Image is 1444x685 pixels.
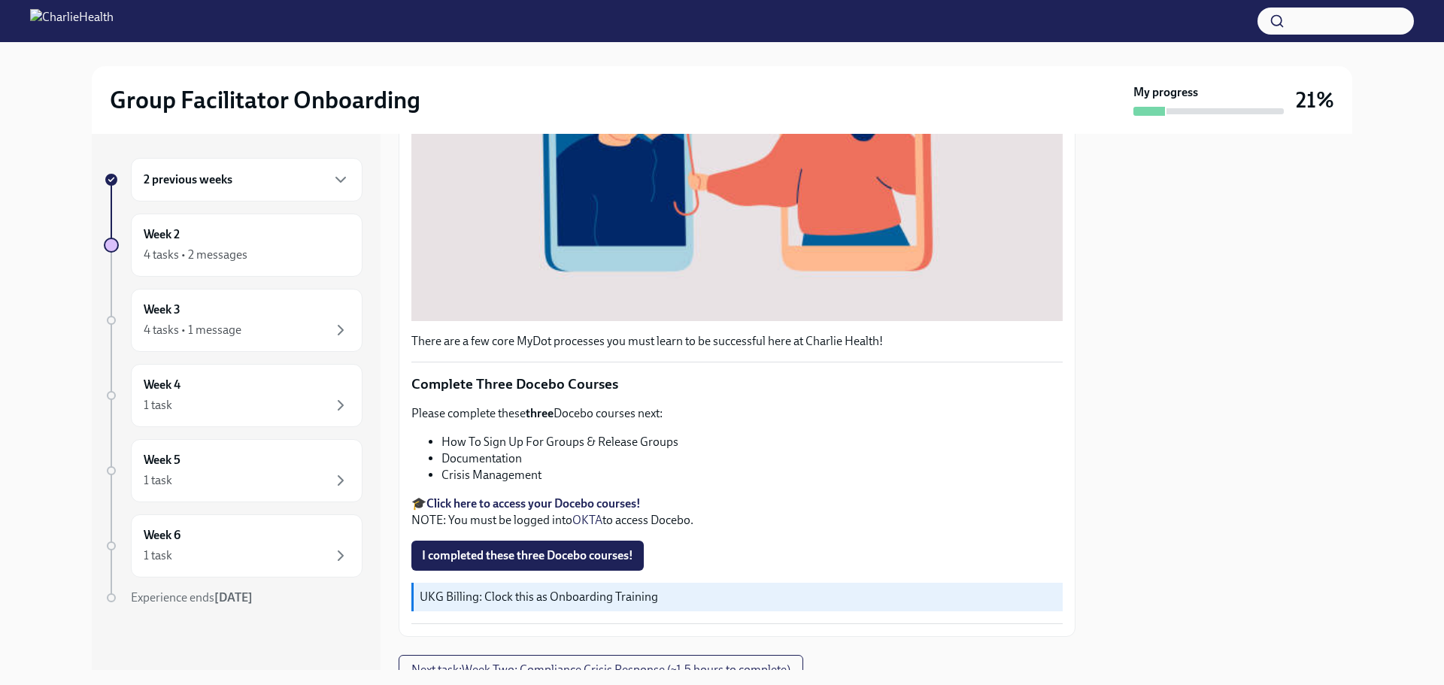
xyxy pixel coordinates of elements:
h6: Week 6 [144,527,180,544]
h2: Group Facilitator Onboarding [110,85,420,115]
p: There are a few core MyDot processes you must learn to be successful here at Charlie Health! [411,333,1063,350]
h6: Week 3 [144,302,180,318]
span: Next task : Week Two: Compliance Crisis Response (~1.5 hours to complete) [411,662,790,677]
p: UKG Billing: Clock this as Onboarding Training [420,589,1057,605]
img: CharlieHealth [30,9,114,33]
p: Please complete these Docebo courses next: [411,405,1063,422]
button: Next task:Week Two: Compliance Crisis Response (~1.5 hours to complete) [399,655,803,685]
a: Click here to access your Docebo courses! [426,496,641,511]
span: I completed these three Docebo courses! [422,548,633,563]
h6: Week 5 [144,452,180,468]
h6: Week 4 [144,377,180,393]
div: 2 previous weeks [131,158,363,202]
h6: Week 2 [144,226,180,243]
div: 1 task [144,472,172,489]
div: 1 task [144,547,172,564]
a: Week 24 tasks • 2 messages [104,214,363,277]
button: I completed these three Docebo courses! [411,541,644,571]
div: 4 tasks • 1 message [144,322,241,338]
p: 🎓 NOTE: You must be logged into to access Docebo. [411,496,1063,529]
span: Experience ends [131,590,253,605]
a: OKTA [572,513,602,527]
li: Crisis Management [441,467,1063,483]
strong: [DATE] [214,590,253,605]
div: 1 task [144,397,172,414]
p: Complete Three Docebo Courses [411,374,1063,394]
a: Week 61 task [104,514,363,577]
h6: 2 previous weeks [144,171,232,188]
h3: 21% [1296,86,1334,114]
a: Week 41 task [104,364,363,427]
a: Week 51 task [104,439,363,502]
strong: three [526,406,554,420]
div: 4 tasks • 2 messages [144,247,247,263]
li: How To Sign Up For Groups & Release Groups [441,434,1063,450]
strong: My progress [1133,84,1198,101]
li: Documentation [441,450,1063,467]
a: Week 34 tasks • 1 message [104,289,363,352]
